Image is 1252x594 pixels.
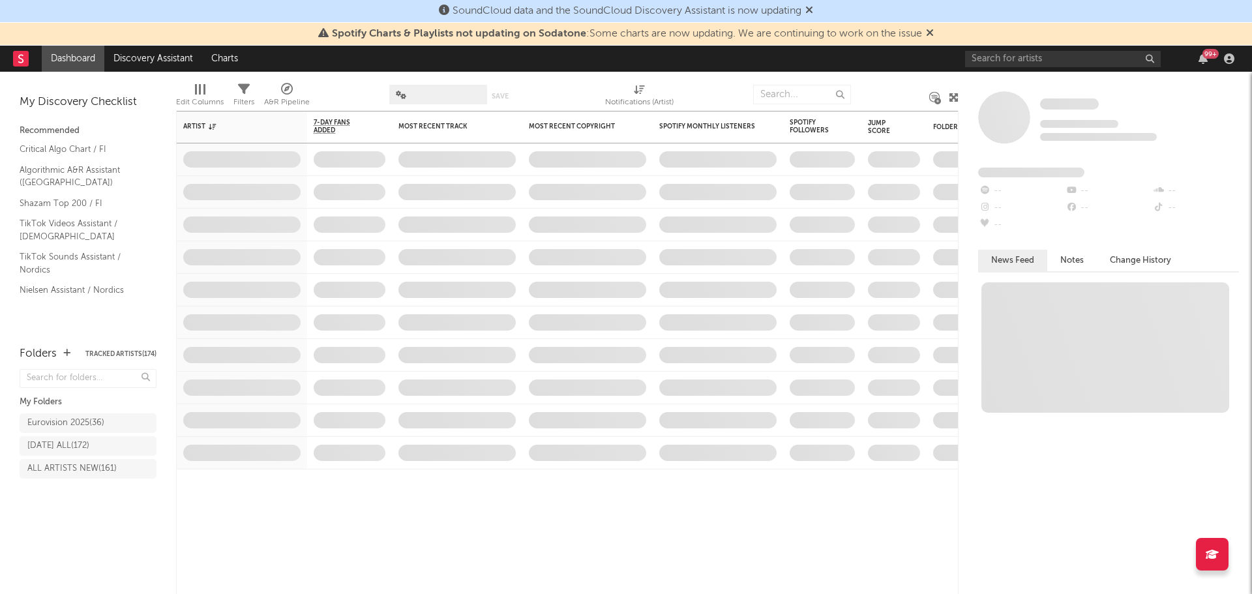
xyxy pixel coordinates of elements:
a: TikTok Sounds Assistant / Nordics [20,250,143,276]
div: Edit Columns [176,78,224,116]
div: Notifications (Artist) [605,95,674,110]
button: Change History [1097,250,1184,271]
div: Spotify Monthly Listeners [659,123,757,130]
span: Some Artist [1040,98,1099,110]
span: Fans Added by Platform [978,168,1084,177]
div: Filters [233,78,254,116]
div: Jump Score [868,119,901,135]
span: Dismiss [926,29,934,39]
span: Dismiss [805,6,813,16]
button: News Feed [978,250,1047,271]
div: Most Recent Copyright [529,123,627,130]
a: TikTok Videos Assistant / [DEMOGRAPHIC_DATA] [20,216,143,243]
div: -- [1152,200,1239,216]
div: Folders [20,346,57,362]
button: Tracked Artists(174) [85,351,156,357]
a: ALL ARTISTS NEW(161) [20,459,156,479]
div: A&R Pipeline [264,78,310,116]
div: Edit Columns [176,95,224,110]
div: -- [1152,183,1239,200]
span: Tracking Since: [DATE] [1040,120,1118,128]
a: Nielsen Assistant / Nordics [20,283,143,297]
button: Notes [1047,250,1097,271]
div: Spotify Followers [790,119,835,134]
div: -- [1065,183,1152,200]
div: -- [978,183,1065,200]
div: Artist [183,123,281,130]
input: Search... [753,85,851,104]
div: Folders [933,123,1031,131]
div: Recommended [20,123,156,139]
input: Search for artists [965,51,1161,67]
a: Algorithmic A&R Assistant ([GEOGRAPHIC_DATA]) [20,163,143,190]
span: 7-Day Fans Added [314,119,366,134]
a: Discovery Assistant [104,46,202,72]
div: Most Recent Track [398,123,496,130]
div: Eurovision 2025 ( 36 ) [27,415,104,431]
a: [DATE] ALL(172) [20,436,156,456]
div: -- [978,200,1065,216]
div: [DATE] ALL ( 172 ) [27,438,89,454]
input: Search for folders... [20,369,156,388]
div: My Folders [20,394,156,410]
div: Filters [233,95,254,110]
span: 0 fans last week [1040,133,1157,141]
div: Notifications (Artist) [605,78,674,116]
span: : Some charts are now updating. We are continuing to work on the issue [332,29,922,39]
div: -- [978,216,1065,233]
a: Shazam Top 200 / FI [20,196,143,211]
div: ALL ARTISTS NEW ( 161 ) [27,461,117,477]
button: 99+ [1199,53,1208,64]
div: 99 + [1202,49,1219,59]
a: Charts [202,46,247,72]
span: Spotify Charts & Playlists not updating on Sodatone [332,29,586,39]
a: Dashboard [42,46,104,72]
div: -- [1065,200,1152,216]
span: SoundCloud data and the SoundCloud Discovery Assistant is now updating [453,6,801,16]
a: Eurovision 2025(36) [20,413,156,433]
div: My Discovery Checklist [20,95,156,110]
a: Some Artist [1040,98,1099,111]
a: Critical Algo Chart / FI [20,142,143,156]
button: Save [492,93,509,100]
div: A&R Pipeline [264,95,310,110]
